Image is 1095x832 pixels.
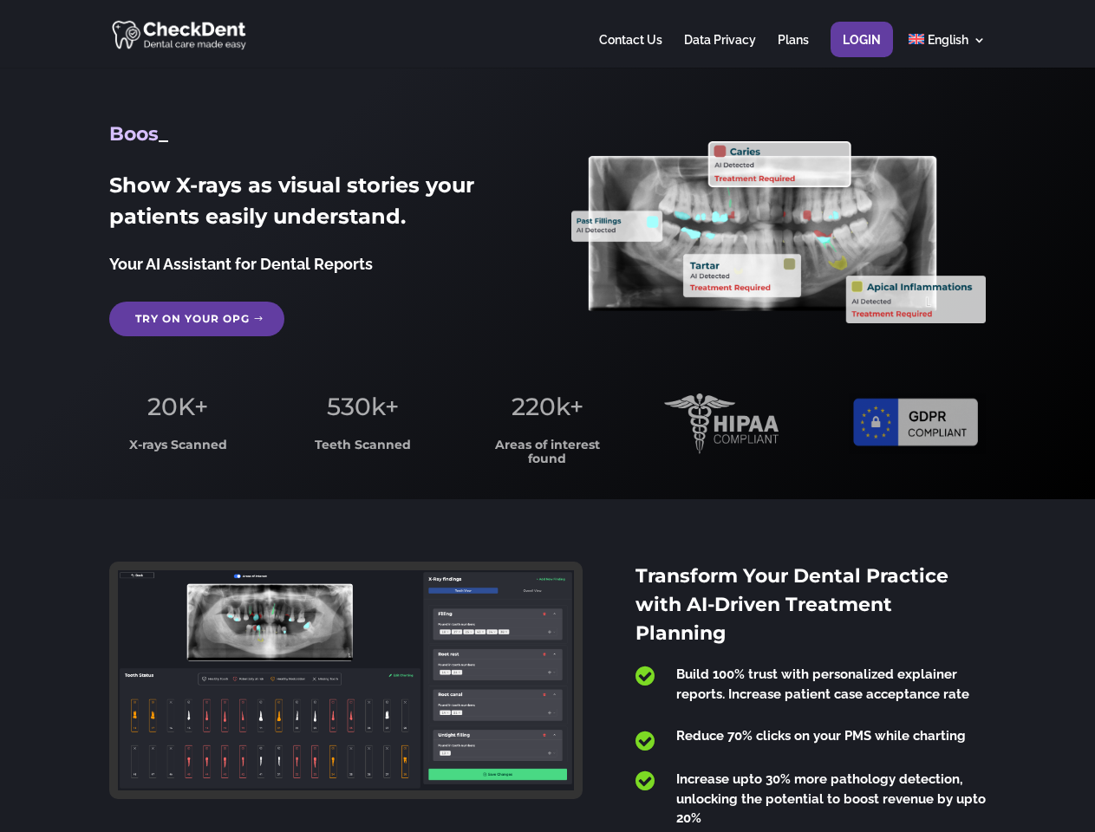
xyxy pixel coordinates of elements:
img: X_Ray_annotated [571,141,985,323]
a: Plans [778,34,809,68]
a: Try on your OPG [109,302,284,336]
span: 20K+ [147,392,208,421]
a: Data Privacy [684,34,756,68]
span: _ [159,122,168,146]
span: Boos [109,122,159,146]
span: 220k+ [512,392,583,421]
h3: Areas of interest found [479,439,616,474]
span: Increase upto 30% more pathology detection, unlocking the potential to boost revenue by upto 20% [676,771,986,826]
h2: Show X-rays as visual stories your patients easily understand. [109,170,523,241]
span: Transform Your Dental Practice with AI-Driven Treatment Planning [635,564,948,645]
span: English [928,33,968,47]
span: 530k+ [327,392,399,421]
span:  [635,665,655,687]
span:  [635,770,655,792]
a: English [909,34,986,68]
img: CheckDent AI [112,17,248,51]
a: Login [843,34,881,68]
span: Build 100% trust with personalized explainer reports. Increase patient case acceptance rate [676,666,969,702]
span: Your AI Assistant for Dental Reports [109,255,373,273]
span:  [635,730,655,752]
span: Reduce 70% clicks on your PMS while charting [676,728,966,744]
a: Contact Us [599,34,662,68]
